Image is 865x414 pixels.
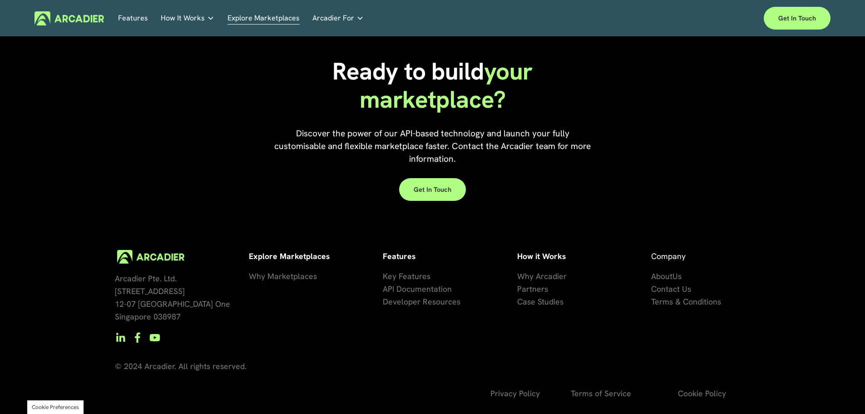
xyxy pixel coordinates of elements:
[490,388,540,399] span: Privacy Policy
[517,284,522,294] span: P
[517,283,522,295] a: P
[522,283,548,295] a: artners
[249,271,317,281] span: Why Marketplaces
[678,388,726,399] span: Cookie Policy
[672,271,682,281] span: Us
[522,284,548,294] span: artners
[764,7,830,30] a: Get in touch
[517,251,566,261] strong: How it Works
[651,296,721,307] span: Terms & Conditions
[383,271,430,281] span: Key Features
[517,295,527,308] a: Ca
[651,271,672,281] span: About
[312,11,364,25] a: folder dropdown
[161,12,205,25] span: How It Works
[678,387,726,400] a: Cookie Policy
[820,370,865,414] iframe: Chat Widget
[651,284,691,294] span: Contact Us
[35,11,104,25] img: Arcadier
[651,295,721,308] a: Terms & Conditions
[517,296,527,307] span: Ca
[383,251,415,261] strong: Features
[527,296,563,307] span: se Studies
[115,273,230,322] span: Arcadier Pte. Ltd. [STREET_ADDRESS] 12-07 [GEOGRAPHIC_DATA] One Singapore 038987
[115,332,126,343] a: LinkedIn
[32,404,79,411] button: Cookie Preferences
[27,400,84,414] section: Manage previously selected cookie options
[227,11,300,25] a: Explore Marketplaces
[651,251,686,261] span: Company
[490,387,540,400] a: Privacy Policy
[115,361,247,371] span: © 2024 Arcadier. All rights reserved.
[326,57,539,114] h1: your marketplace?
[312,12,354,25] span: Arcadier For
[517,271,567,281] span: Why Arcadier
[332,55,484,87] span: Ready to build
[571,387,631,400] a: Terms of Service
[249,270,317,283] a: Why Marketplaces
[651,270,672,283] a: About
[383,295,460,308] a: Developer Resources
[571,388,631,399] span: Terms of Service
[249,251,330,261] strong: Explore Marketplaces
[383,270,430,283] a: Key Features
[517,270,567,283] a: Why Arcadier
[274,128,593,165] span: Discover the power of our API-based technology and launch your fully customisable and flexible ma...
[527,295,563,308] a: se Studies
[651,283,691,295] a: Contact Us
[383,296,460,307] span: Developer Resources
[132,332,143,343] a: Facebook
[149,332,160,343] a: YouTube
[383,284,452,294] span: API Documentation
[161,11,214,25] a: folder dropdown
[383,283,452,295] a: API Documentation
[399,178,466,201] a: Get in touch
[118,11,148,25] a: Features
